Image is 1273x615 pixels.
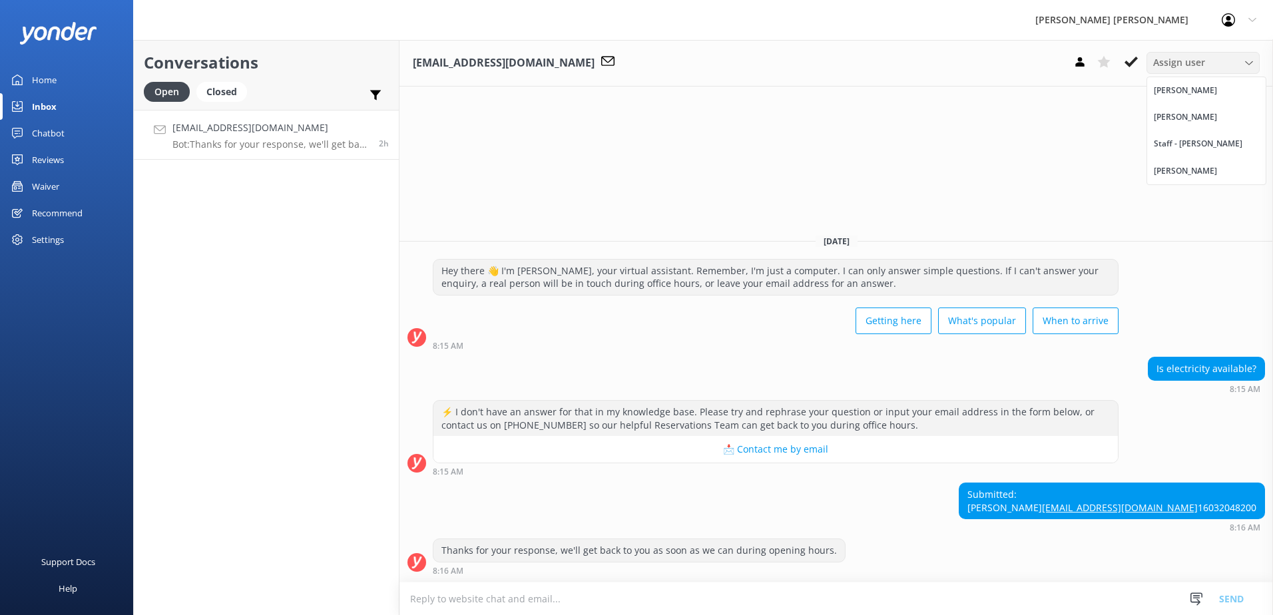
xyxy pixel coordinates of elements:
a: Closed [196,84,254,99]
button: What's popular [938,307,1026,334]
strong: 8:15 AM [433,342,463,350]
div: Hey there 👋 I'm [PERSON_NAME], your virtual assistant. Remember, I'm just a computer. I can only ... [433,260,1118,295]
div: [PERSON_NAME] [1154,164,1217,178]
div: Reviews [32,146,64,173]
div: Recommend [32,200,83,226]
div: 08:15am 11-Aug-2025 (UTC +12:00) Pacific/Auckland [1148,384,1265,393]
span: 08:16am 11-Aug-2025 (UTC +12:00) Pacific/Auckland [379,138,389,149]
p: Bot: Thanks for your response, we'll get back to you as soon as we can during opening hours. [172,138,369,150]
h3: [EMAIL_ADDRESS][DOMAIN_NAME] [413,55,595,72]
span: Assign user [1153,55,1205,70]
div: Help [59,575,77,602]
div: Closed [196,82,247,102]
div: Support Docs [41,548,95,575]
a: [EMAIL_ADDRESS][DOMAIN_NAME]Bot:Thanks for your response, we'll get back to you as soon as we can... [134,110,399,160]
div: Assign User [1146,52,1260,73]
div: ⚡ I don't have an answer for that in my knowledge base. Please try and rephrase your question or ... [433,401,1118,436]
div: 08:15am 11-Aug-2025 (UTC +12:00) Pacific/Auckland [433,341,1119,350]
div: Waiver [32,173,59,200]
h4: [EMAIL_ADDRESS][DOMAIN_NAME] [172,120,369,135]
button: 📩 Contact me by email [433,436,1118,463]
a: Open [144,84,196,99]
strong: 8:15 AM [1230,385,1260,393]
div: Open [144,82,190,102]
div: 08:15am 11-Aug-2025 (UTC +12:00) Pacific/Auckland [433,467,1119,476]
div: Staff - [PERSON_NAME] [1154,137,1242,150]
strong: 8:15 AM [433,468,463,476]
div: Inbox [32,93,57,120]
h2: Conversations [144,50,389,75]
img: yonder-white-logo.png [20,22,97,44]
div: 08:16am 11-Aug-2025 (UTC +12:00) Pacific/Auckland [433,566,846,575]
div: Home [32,67,57,93]
button: When to arrive [1033,307,1119,334]
div: Submitted: [PERSON_NAME] 16032048200 [959,483,1264,518]
a: [EMAIL_ADDRESS][DOMAIN_NAME] [1042,501,1198,514]
div: [PERSON_NAME] [1154,110,1217,124]
div: Thanks for your response, we'll get back to you as soon as we can during opening hours. [433,539,845,562]
div: Chatbot [32,120,65,146]
div: 08:16am 11-Aug-2025 (UTC +12:00) Pacific/Auckland [959,522,1265,532]
span: [DATE] [816,236,858,247]
div: Settings [32,226,64,253]
div: [PERSON_NAME] [1154,84,1217,97]
strong: 8:16 AM [1230,524,1260,532]
strong: 8:16 AM [433,567,463,575]
button: Getting here [856,307,931,334]
div: Is electricity available? [1148,357,1264,380]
